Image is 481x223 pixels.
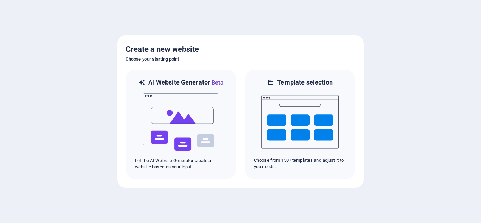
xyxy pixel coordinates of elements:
[277,78,332,87] h6: Template selection
[126,55,355,63] h6: Choose your starting point
[210,79,224,86] span: Beta
[148,78,223,87] h6: AI Website Generator
[245,69,355,179] div: Template selectionChoose from 150+ templates and adjust it to you needs.
[142,87,220,157] img: ai
[135,157,227,170] p: Let the AI Website Generator create a website based on your input.
[126,69,236,179] div: AI Website GeneratorBetaaiLet the AI Website Generator create a website based on your input.
[126,44,355,55] h5: Create a new website
[254,157,346,170] p: Choose from 150+ templates and adjust it to you needs.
